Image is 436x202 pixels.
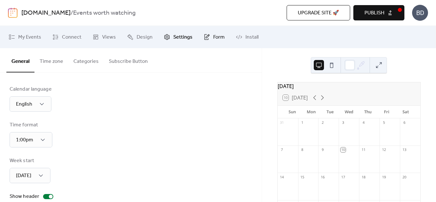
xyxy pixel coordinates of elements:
div: 7 [280,147,284,152]
a: My Events [4,28,46,46]
div: 31 [280,120,284,125]
span: Connect [62,34,81,41]
div: 6 [402,120,407,125]
button: Publish [353,5,404,20]
span: Install [245,34,259,41]
div: 8 [300,147,305,152]
div: 10 [341,147,345,152]
button: Subscribe Button [104,48,153,72]
span: 1:00pm [16,135,33,145]
div: 13 [402,147,407,152]
a: Design [122,28,157,46]
b: / [71,7,73,19]
div: Show header [10,193,39,200]
a: Form [199,28,229,46]
b: Events worth watching [73,7,136,19]
div: Time format [10,121,51,129]
div: Wed [340,106,358,118]
a: Views [88,28,121,46]
div: Fri [377,106,396,118]
div: 18 [361,175,366,179]
div: 3 [341,120,345,125]
a: Install [231,28,263,46]
button: Categories [68,48,104,72]
div: Thu [358,106,377,118]
div: 16 [320,175,325,179]
div: Mon [302,106,320,118]
div: Calendar language [10,86,52,93]
div: Sat [396,106,415,118]
div: 15 [300,175,305,179]
span: Views [102,34,116,41]
div: 11 [361,147,366,152]
div: 1 [300,120,305,125]
a: Settings [159,28,197,46]
button: Time zone [34,48,68,72]
div: Sun [283,106,302,118]
div: 14 [280,175,284,179]
span: Design [137,34,153,41]
button: General [6,48,34,72]
img: logo [8,8,18,18]
a: Connect [48,28,86,46]
div: 19 [381,175,386,179]
div: 4 [361,120,366,125]
div: [DATE] [278,82,420,90]
span: Form [213,34,225,41]
button: Upgrade site 🚀 [287,5,350,20]
span: My Events [18,34,41,41]
span: English [16,99,32,109]
div: Tue [320,106,339,118]
a: [DOMAIN_NAME] [21,7,71,19]
div: 9 [320,147,325,152]
div: 17 [341,175,345,179]
div: 12 [381,147,386,152]
div: 5 [381,120,386,125]
span: [DATE] [16,171,31,181]
div: BD [412,5,428,21]
span: Settings [173,34,192,41]
div: 2 [320,120,325,125]
div: Week start [10,157,49,165]
span: Publish [365,9,384,17]
span: Upgrade site 🚀 [298,9,339,17]
div: 20 [402,175,407,179]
